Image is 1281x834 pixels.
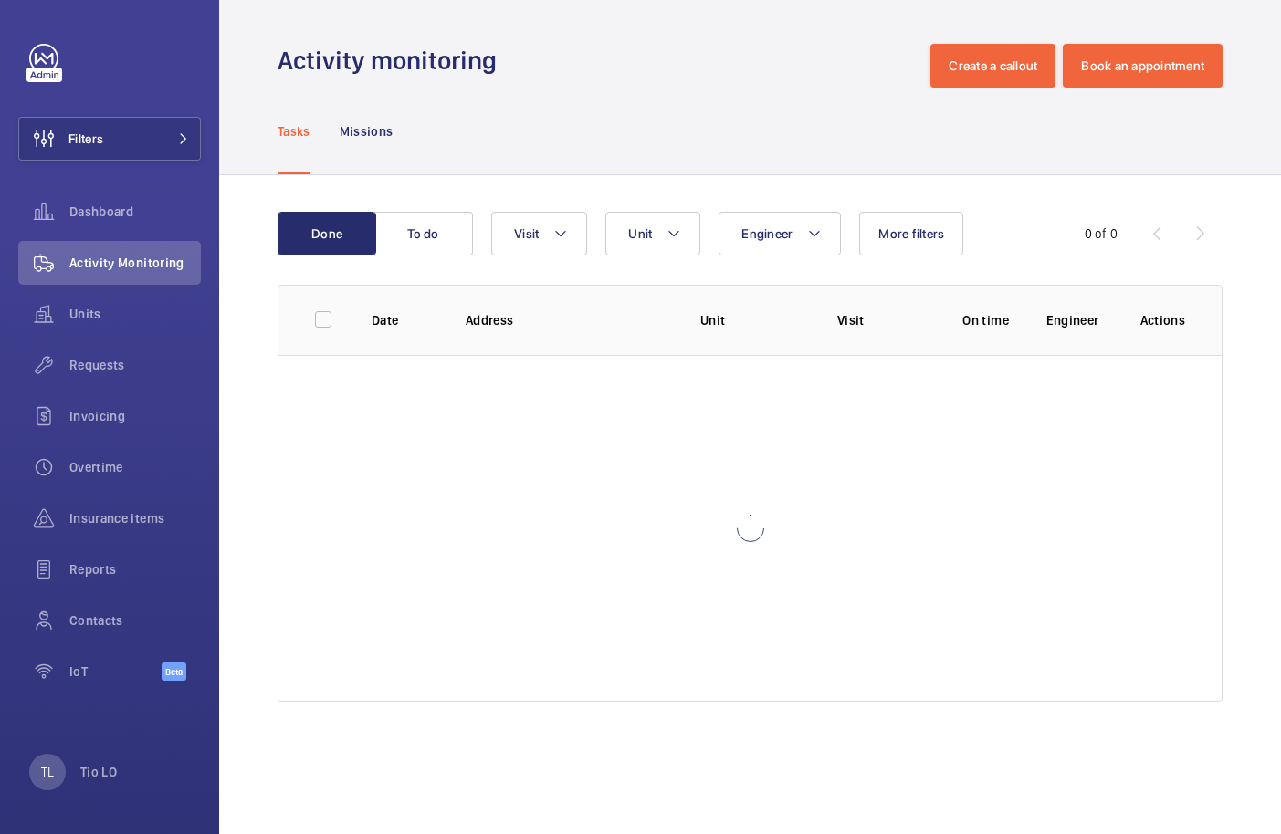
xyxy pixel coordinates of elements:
button: More filters [859,212,963,255]
p: Visit [837,311,926,329]
span: Filters [68,130,103,148]
div: 0 of 0 [1085,224,1118,243]
span: IoT [69,662,162,681]
span: Visit [514,226,539,241]
button: Filters [18,117,201,161]
p: Tio LO [80,763,117,781]
span: Insurance items [69,509,201,527]
p: Engineer [1046,311,1111,329]
span: Units [69,305,201,323]
span: More filters [878,226,944,241]
p: Date [372,311,436,329]
span: Requests [69,356,201,374]
span: Beta [162,662,186,681]
span: Overtime [69,458,201,476]
span: Activity Monitoring [69,254,201,272]
p: On time [955,311,1017,329]
button: Engineer [719,212,841,255]
span: Reports [69,560,201,579]
button: Book an appointment [1063,44,1223,88]
p: TL [41,763,54,781]
button: Create a callout [930,44,1055,88]
p: Tasks [278,122,310,141]
p: Actions [1140,311,1185,329]
p: Unit [700,311,808,329]
p: Missions [340,122,394,141]
button: Visit [491,212,587,255]
span: Unit [628,226,652,241]
h1: Activity monitoring [278,44,508,78]
p: Address [466,311,671,329]
span: Dashboard [69,203,201,221]
span: Contacts [69,611,201,630]
span: Invoicing [69,407,201,425]
button: To do [374,212,473,255]
span: Engineer [741,226,793,241]
button: Done [278,212,376,255]
button: Unit [605,212,700,255]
